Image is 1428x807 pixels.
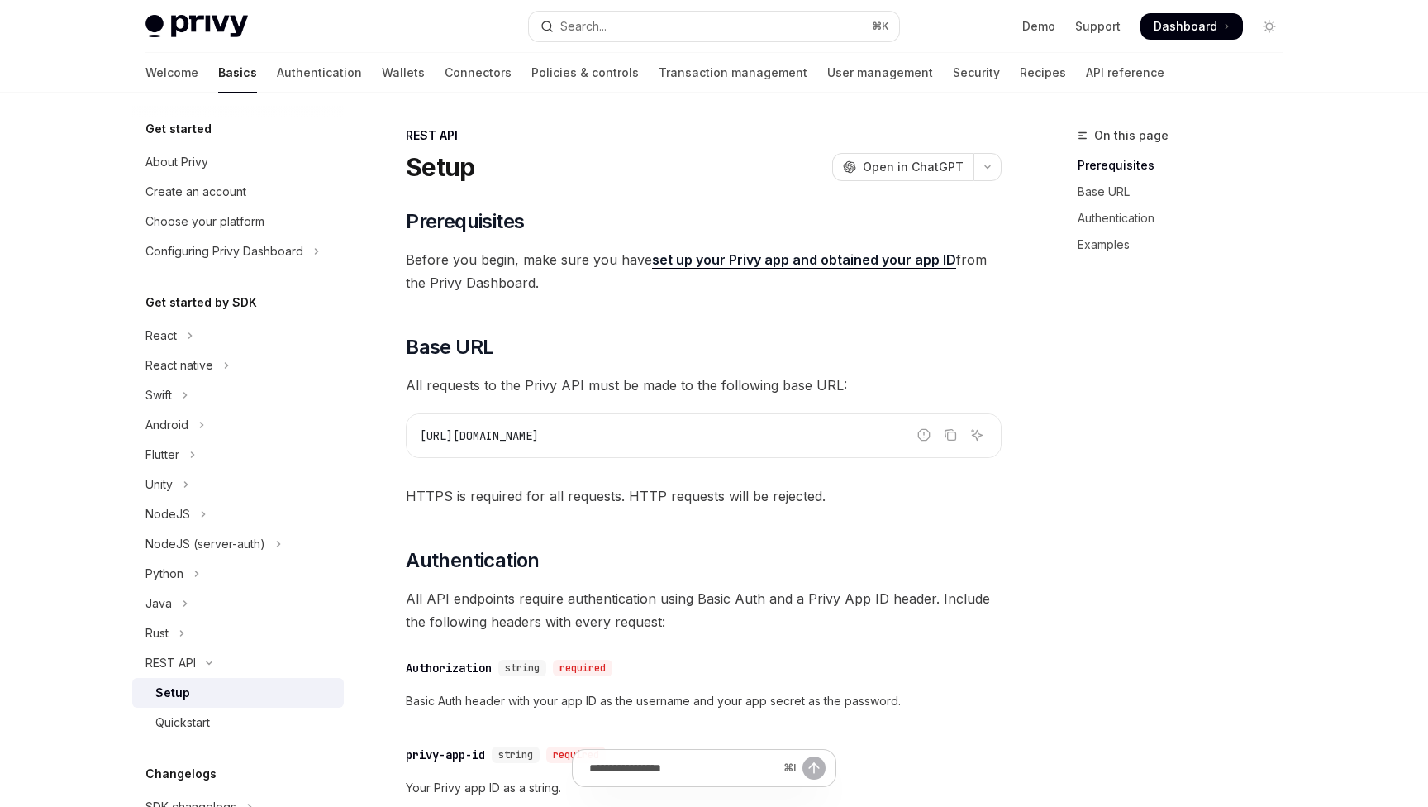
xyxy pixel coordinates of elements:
[589,750,777,786] input: Ask a question...
[406,547,540,574] span: Authentication
[145,119,212,139] h5: Get started
[132,440,344,470] button: Toggle Flutter section
[1078,152,1296,179] a: Prerequisites
[406,691,1002,711] span: Basic Auth header with your app ID as the username and your app secret as the password.
[145,385,172,405] div: Swift
[445,53,512,93] a: Connectors
[406,374,1002,397] span: All requests to the Privy API must be made to the following base URL:
[1078,232,1296,258] a: Examples
[1086,53,1164,93] a: API reference
[132,499,344,529] button: Toggle NodeJS section
[145,15,248,38] img: light logo
[1256,13,1283,40] button: Toggle dark mode
[155,713,210,733] div: Quickstart
[145,534,265,554] div: NodeJS (server-auth)
[132,380,344,410] button: Toggle Swift section
[132,708,344,738] a: Quickstart
[132,648,344,678] button: Toggle REST API section
[863,159,964,175] span: Open in ChatGPT
[132,618,344,648] button: Toggle Rust section
[132,589,344,618] button: Toggle Java section
[832,153,973,181] button: Open in ChatGPT
[145,445,179,465] div: Flutter
[659,53,807,93] a: Transaction management
[145,415,188,435] div: Android
[132,351,344,380] button: Toggle React native section
[406,127,1002,144] div: REST API
[132,470,344,499] button: Toggle Unity section
[1020,53,1066,93] a: Recipes
[953,53,1000,93] a: Security
[155,683,190,703] div: Setup
[145,53,198,93] a: Welcome
[531,53,639,93] a: Policies & controls
[145,475,173,494] div: Unity
[218,53,257,93] a: Basics
[406,248,1002,294] span: Before you begin, make sure you have from the Privy Dashboard.
[132,678,344,708] a: Setup
[940,424,961,446] button: Copy the contents from the code block
[553,660,612,676] div: required
[802,757,826,780] button: Send message
[145,152,208,172] div: About Privy
[132,529,344,559] button: Toggle NodeJS (server-auth) section
[406,208,524,235] span: Prerequisites
[132,559,344,589] button: Toggle Python section
[145,326,177,346] div: React
[406,334,493,361] span: Base URL
[406,152,474,182] h1: Setup
[1075,18,1121,35] a: Support
[145,241,303,261] div: Configuring Privy Dashboard
[913,424,935,446] button: Report incorrect code
[132,177,344,207] a: Create an account
[1154,18,1217,35] span: Dashboard
[145,212,264,232] div: Choose your platform
[132,321,344,351] button: Toggle React section
[560,17,607,36] div: Search...
[145,653,196,673] div: REST API
[1140,13,1243,40] a: Dashboard
[872,20,889,33] span: ⌘ K
[529,12,899,41] button: Open search
[406,660,492,676] div: Authorization
[827,53,933,93] a: User management
[145,356,213,375] div: React native
[406,587,1002,633] span: All API endpoints require authentication using Basic Auth and a Privy App ID header. Include the ...
[132,410,344,440] button: Toggle Android section
[145,504,190,524] div: NodeJS
[1022,18,1055,35] a: Demo
[966,424,988,446] button: Ask AI
[145,764,217,784] h5: Changelogs
[132,236,344,266] button: Toggle Configuring Privy Dashboard section
[1094,126,1169,146] span: On this page
[505,661,540,675] span: string
[652,251,956,269] a: set up your Privy app and obtained your app ID
[145,594,172,614] div: Java
[132,147,344,177] a: About Privy
[1078,205,1296,232] a: Authentication
[382,53,425,93] a: Wallets
[145,182,246,202] div: Create an account
[277,53,362,93] a: Authentication
[145,564,183,584] div: Python
[145,623,169,643] div: Rust
[132,207,344,236] a: Choose your platform
[420,428,539,443] span: [URL][DOMAIN_NAME]
[1078,179,1296,205] a: Base URL
[145,293,257,313] h5: Get started by SDK
[406,485,1002,508] span: HTTPS is required for all requests. HTTP requests will be rejected.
